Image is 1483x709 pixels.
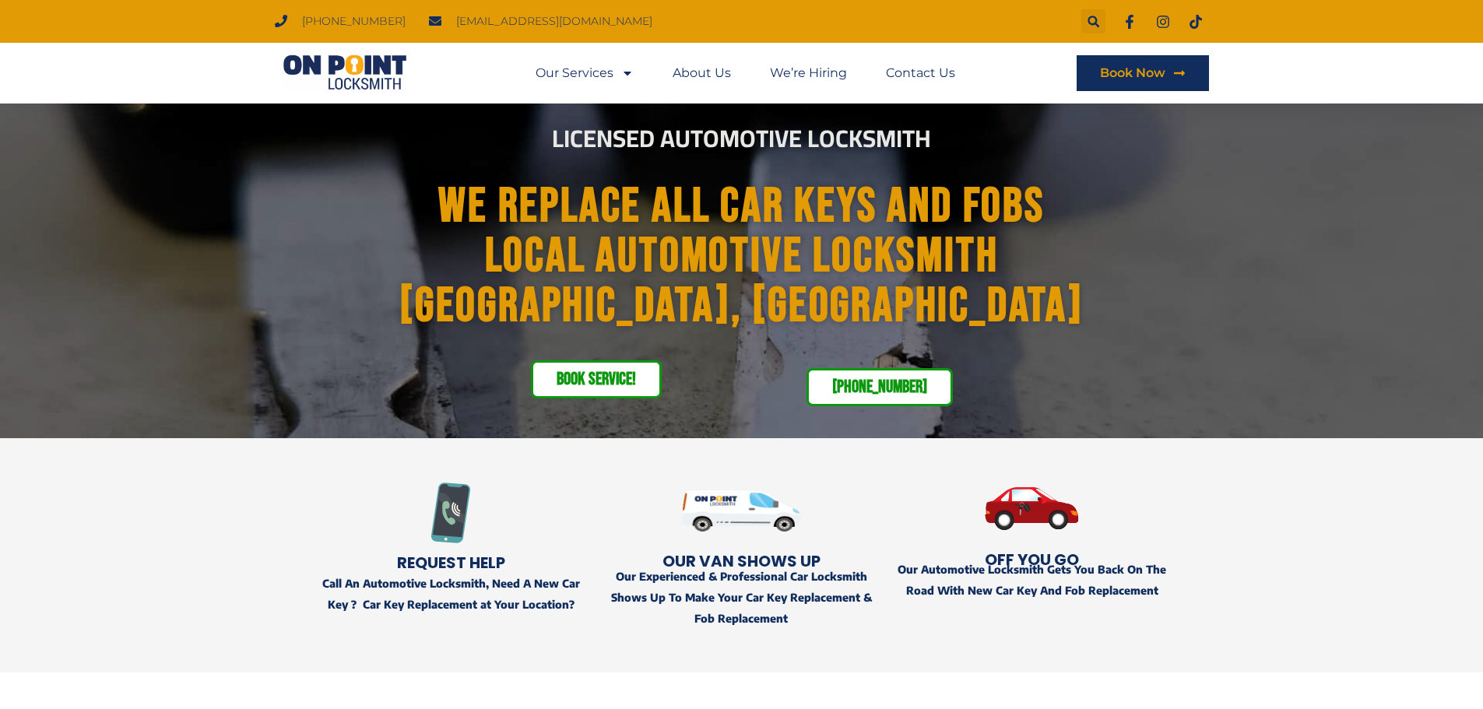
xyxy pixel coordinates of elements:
[681,462,802,560] img: Automotive Locksmith - Surrey, BC 1
[314,573,589,615] p: Call An Automotive Locksmith, Need A New Car Key ? Car Key Replacement at Your Location?
[886,55,955,91] a: Contact Us
[894,552,1169,567] h2: Off You Go
[894,462,1169,556] img: Automotive Locksmith - Surrey, BC 2
[314,555,589,570] h2: Request Help
[604,553,879,569] h2: OUR VAN Shows Up
[673,55,731,91] a: About Us
[311,127,1172,151] h2: Licensed Automotive Locksmith
[1077,55,1209,91] a: Book Now
[452,11,652,32] span: [EMAIL_ADDRESS][DOMAIN_NAME]
[1081,9,1105,33] div: Search
[807,368,953,406] a: [PHONE_NUMBER]
[536,55,634,91] a: Our Services
[1100,67,1165,79] span: Book Now
[604,566,879,630] p: Our Experienced & Professional Car Locksmith Shows Up To Make Your Car Key Replacement & Fob Repl...
[894,559,1169,601] p: Our Automotive Locksmith Gets You Back On The Road With New Car Key And Fob Replacement
[420,483,481,543] img: Call for Emergency Locksmith Services Help in Coquitlam Tri-cities
[298,11,406,32] span: [PHONE_NUMBER]
[832,378,927,396] span: [PHONE_NUMBER]
[536,55,955,91] nav: Menu
[770,55,847,91] a: We’re Hiring
[322,182,1161,332] h1: We Replace all Car Keys and Fobs Local Automotive Locksmith [GEOGRAPHIC_DATA], [GEOGRAPHIC_DATA]
[531,360,662,398] a: Book service!
[557,370,636,388] span: Book service!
